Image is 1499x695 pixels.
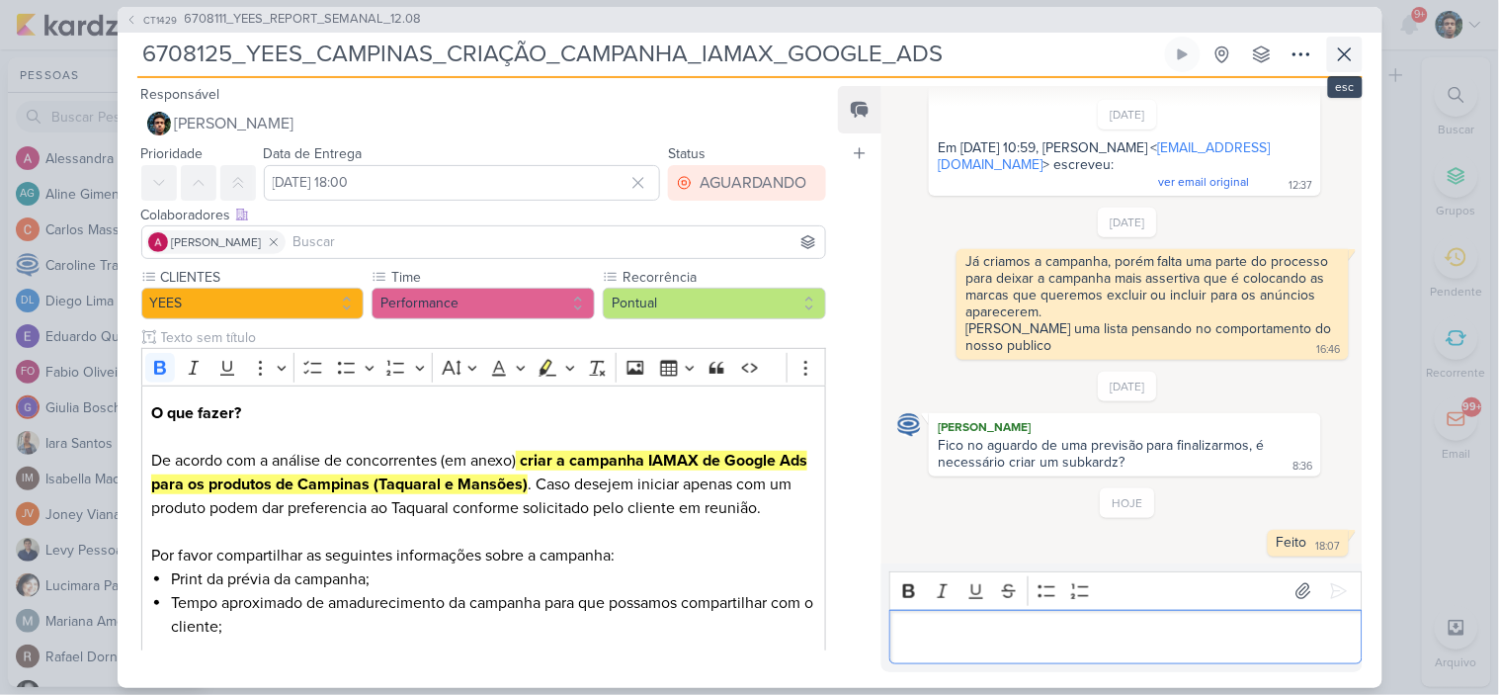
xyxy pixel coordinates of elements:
[938,437,1269,471] div: Fico no aguardo de uma previsão para finalizarmos, é necessário criar um subkardz?
[141,205,827,225] div: Colaboradores
[147,112,171,135] img: Nelito Junior
[1317,342,1341,358] div: 16:46
[1277,534,1307,551] div: Feito
[264,145,363,162] label: Data de Entrega
[151,451,807,494] strong: criar a campanha IAMAX de Google Ads para os produtos de Campinas (Taquaral e Mansões)
[1316,539,1341,555] div: 18:07
[141,348,827,387] div: Editor toolbar
[603,288,826,319] button: Pontual
[171,567,815,591] li: Print da prévia da campanha;
[1328,76,1363,98] div: esc
[965,253,1339,320] div: Já criamos a campanha, porém falta uma parte do processo para deixar a campanha mais assertiva qu...
[933,417,1316,437] div: [PERSON_NAME]
[151,401,815,520] p: De acordo com a análise de concorrentes (em anexo) . Caso desejem iniciar apenas com um produto p...
[372,288,595,319] button: Performance
[1175,46,1191,62] div: Ligar relógio
[889,571,1362,610] div: Editor toolbar
[897,413,921,437] img: Caroline Traven De Andrade
[141,288,365,319] button: YEES
[151,403,241,423] strong: O que fazer?
[137,37,1161,72] input: Kard Sem Título
[1290,178,1313,194] div: 12:37
[141,86,220,103] label: Responsável
[938,139,1271,173] a: [EMAIL_ADDRESS][DOMAIN_NAME]
[700,171,806,195] div: AGUARDANDO
[668,165,826,201] button: AGUARDANDO
[389,267,595,288] label: Time
[151,544,815,567] p: Por favor compartilhar as seguintes informações sobre a campanha:
[668,145,706,162] label: Status
[148,232,168,252] img: Alessandra Gomes
[1293,459,1313,475] div: 8:36
[141,106,827,141] button: [PERSON_NAME]
[159,267,365,288] label: CLIENTES
[264,165,661,201] input: Select a date
[290,230,822,254] input: Buscar
[175,112,294,135] span: [PERSON_NAME]
[172,233,262,251] span: [PERSON_NAME]
[157,327,827,348] input: Texto sem título
[1159,175,1250,189] span: ver email original
[889,610,1362,664] div: Editor editing area: main
[141,145,204,162] label: Prioridade
[965,320,1336,354] div: [PERSON_NAME] uma lista pensando no comportamento do nosso publico
[621,267,826,288] label: Recorrência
